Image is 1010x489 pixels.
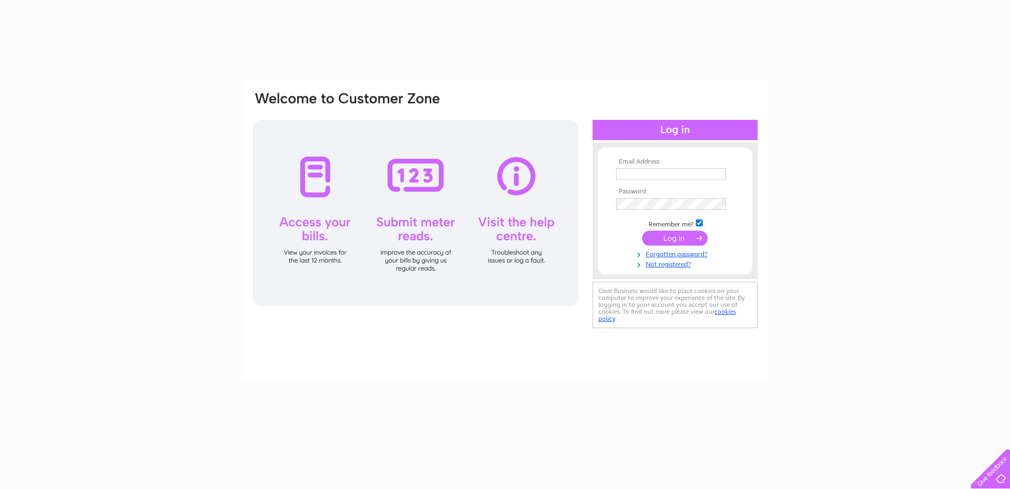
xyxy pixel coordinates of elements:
[613,218,737,229] td: Remember me?
[613,188,737,195] th: Password:
[616,258,737,268] a: Not registered?
[593,282,758,328] div: Clear Business would like to place cookies on your computer to improve your experience of the sit...
[616,248,737,258] a: Forgotten password?
[613,158,737,166] th: Email Address:
[642,231,708,246] input: Submit
[598,308,736,322] a: cookies policy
